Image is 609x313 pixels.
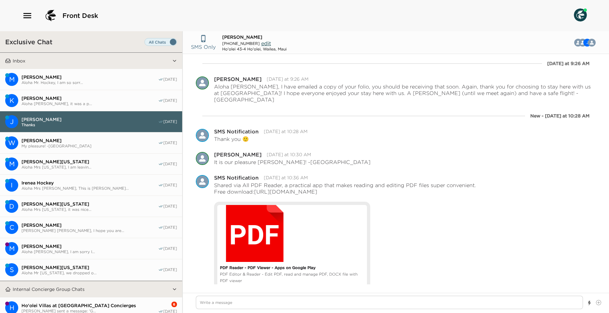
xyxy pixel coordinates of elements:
[163,246,177,251] span: [DATE]
[5,157,18,170] div: Margaret Montana
[163,119,177,124] span: [DATE]
[21,270,158,275] span: Aloha Mr [US_STATE], we dropped o...
[5,136,18,149] div: Wendy Saure
[163,225,177,230] span: [DATE]
[163,183,177,188] span: [DATE]
[171,302,177,307] div: 6
[21,95,158,101] span: [PERSON_NAME]
[11,53,172,69] button: Inbox
[5,263,18,276] div: Stephen Montana
[43,8,59,23] img: logo
[163,267,177,272] span: [DATE]
[5,94,18,107] div: K
[5,242,18,255] div: M
[196,175,209,188] div: SMS Notification
[196,129,209,142] div: SMS Notification
[267,152,311,157] time: 2025-09-01T20:30:20.157Z
[214,76,262,82] div: [PERSON_NAME]
[214,136,249,142] p: Thank you 🙂
[196,175,209,188] img: S
[214,129,259,134] div: SMS Notification
[21,80,158,85] span: Aloha Mr. Hockey, I am so sorr...
[21,303,158,308] span: Ho'olei Villas at [GEOGRAPHIC_DATA] Concierges
[222,41,260,46] span: [PHONE_NUMBER]
[21,249,158,254] span: Aloha [PERSON_NAME], I am sorry I...
[5,115,18,128] div: J
[261,40,271,47] span: edit
[13,58,25,64] p: Inbox
[196,76,209,89] img: C
[21,122,158,127] span: Thanks
[21,116,158,122] span: [PERSON_NAME]
[574,8,587,21] img: User
[196,76,209,89] div: Casy Villalun
[5,136,18,149] div: W
[13,286,85,292] p: Internal Concierge Group Chats
[5,263,18,276] div: S
[21,143,158,148] span: My pleasure! -[GEOGRAPHIC_DATA]
[21,222,158,228] span: [PERSON_NAME]
[5,94,18,107] div: Krista Strauss
[214,175,259,180] div: SMS Notification
[5,115,18,128] div: Jatinder Mahajan
[214,182,476,195] p: Shared via All PDF Reader, a practical app that makes reading and editing PDF files super conveni...
[21,186,158,191] span: Aloha Mrs [PERSON_NAME], This is [PERSON_NAME]...
[21,265,158,270] span: [PERSON_NAME][US_STATE]
[163,161,177,167] span: [DATE]
[264,175,308,181] time: 2025-09-01T20:36:52.608Z
[62,11,98,20] span: Front Desk
[5,179,18,192] div: I
[21,180,158,186] span: Irenea Hockey
[196,152,209,165] img: C
[222,47,287,51] div: Ho'olei 43-4 Ho'olei, Wailea, Maui
[5,38,52,46] h3: Exclusive Chat
[5,221,18,234] div: C
[588,39,596,47] div: Melissa Glennon
[21,243,158,249] span: [PERSON_NAME]
[5,242,18,255] div: Michele Fualii
[163,204,177,209] span: [DATE]
[547,60,589,67] div: [DATE] at 9:26 AM
[21,101,158,106] span: Aloha [PERSON_NAME], it was a p...
[222,34,262,40] span: [PERSON_NAME]
[214,152,262,157] div: [PERSON_NAME]
[5,200,18,213] div: D
[196,296,583,309] textarea: Write a message
[530,113,589,119] div: New - [DATE] at 10:28 AM
[5,157,18,170] div: M
[5,73,18,86] div: M
[163,77,177,82] span: [DATE]
[11,281,172,297] button: Internal Concierge Group Chats
[144,38,177,46] label: Set all destinations
[5,200,18,213] div: Duane Montana
[214,159,371,165] p: It is our pleasure [PERSON_NAME]! -[GEOGRAPHIC_DATA]
[196,152,209,165] div: Casy Villalun
[571,36,601,49] button: MJBC
[21,201,158,207] span: [PERSON_NAME][US_STATE]
[214,83,596,103] p: Aloha [PERSON_NAME], I have emailed a copy of your folio, you should be receiving that soon. Agai...
[191,43,216,51] p: SMS Only
[163,140,177,145] span: [DATE]
[21,138,158,143] span: [PERSON_NAME]
[21,228,158,233] span: [PERSON_NAME] [PERSON_NAME], I hope you are...
[267,76,308,82] time: 2025-09-01T19:26:01.176Z
[220,284,364,291] a: Attachment
[264,129,307,134] time: 2025-09-01T20:28:13.388Z
[21,74,158,80] span: [PERSON_NAME]
[5,221,18,234] div: Christopher Rogan
[5,73,18,86] div: Mathias Hockey
[5,179,18,192] div: Irenea Hockey
[21,207,158,212] span: Aloha Mrs [US_STATE], it was nice...
[21,165,158,170] span: Aloha Mrs [US_STATE], I am leavin...
[163,98,177,103] span: [DATE]
[196,129,209,142] img: S
[21,159,158,165] span: [PERSON_NAME][US_STATE]
[587,297,592,309] button: Show templates
[588,39,596,47] img: M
